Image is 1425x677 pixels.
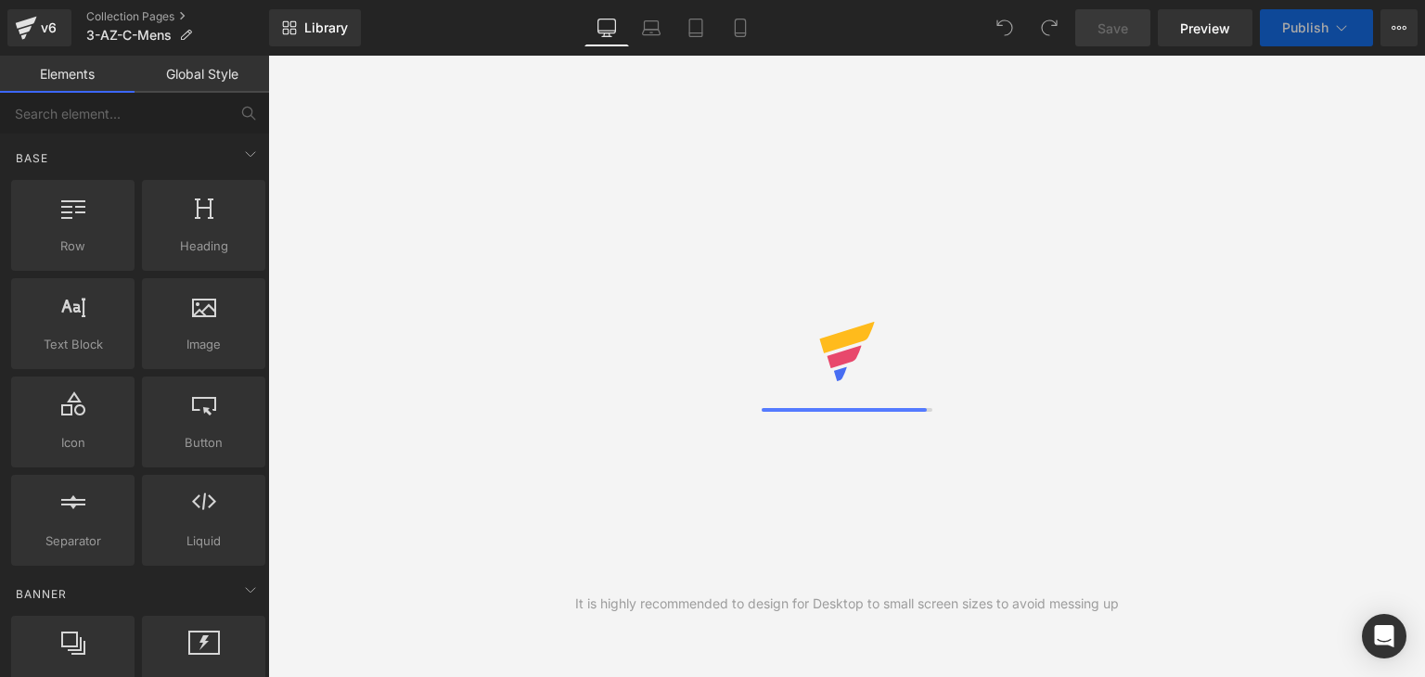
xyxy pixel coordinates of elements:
span: Banner [14,585,69,603]
span: Icon [17,433,129,453]
a: New Library [269,9,361,46]
button: Publish [1260,9,1373,46]
span: 3-AZ-C-Mens [86,28,172,43]
a: Mobile [718,9,763,46]
a: Laptop [629,9,674,46]
a: Collection Pages [86,9,269,24]
a: Desktop [584,9,629,46]
button: More [1380,9,1418,46]
span: Separator [17,531,129,551]
span: Liquid [148,531,260,551]
a: v6 [7,9,71,46]
span: Image [148,335,260,354]
span: Button [148,433,260,453]
button: Redo [1031,9,1068,46]
button: Undo [986,9,1023,46]
span: Preview [1180,19,1230,38]
span: Text Block [17,335,129,354]
span: Library [304,19,348,36]
span: Publish [1282,20,1329,35]
div: Open Intercom Messenger [1362,614,1406,658]
span: Base [14,149,50,167]
a: Global Style [135,56,269,93]
div: It is highly recommended to design for Desktop to small screen sizes to avoid messing up [575,594,1119,614]
span: Save [1098,19,1128,38]
span: Row [17,236,129,256]
a: Tablet [674,9,718,46]
a: Preview [1158,9,1252,46]
div: v6 [37,16,60,40]
span: Heading [148,236,260,256]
